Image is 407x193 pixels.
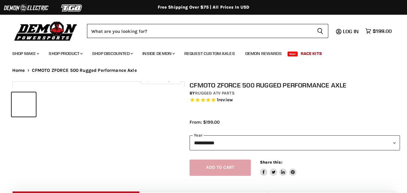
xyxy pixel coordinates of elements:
[190,90,400,97] div: by
[260,160,282,164] span: Share this:
[12,20,79,42] img: Demon Powersports
[49,2,95,14] img: TGB Logo 2
[144,77,178,82] span: Click to expand
[8,45,390,60] ul: Main menu
[362,27,395,36] a: $199.00
[8,47,43,60] a: Shop Make
[44,47,86,60] a: Shop Product
[312,24,328,38] button: Search
[340,29,362,34] a: Log in
[12,68,25,73] a: Home
[88,47,137,60] a: Shop Discounted
[190,81,400,89] h1: CFMOTO ZFORCE 500 Rugged Performance Axle
[260,160,296,176] aside: Share this:
[373,28,392,34] span: $199.00
[195,91,235,96] a: Rugged ATV Parts
[12,92,36,117] button: IMAGE thumbnail
[87,24,328,38] form: Product
[288,52,298,56] span: New!
[87,24,312,38] input: Search
[241,47,286,60] a: Demon Rewards
[190,119,220,125] span: From: $199.00
[190,97,400,103] span: Rated 5.0 out of 5 stars 1 reviews
[180,47,239,60] a: Request Custom Axles
[190,135,400,150] select: year
[217,97,233,102] span: 1 reviews
[138,47,179,60] a: Inside Demon
[296,47,326,60] a: Race Kits
[3,2,49,14] img: Demon Electric Logo 2
[32,68,137,73] span: CFMOTO ZFORCE 500 Rugged Performance Axle
[343,28,359,34] span: Log in
[218,97,233,102] span: review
